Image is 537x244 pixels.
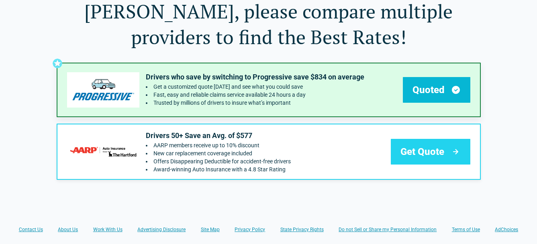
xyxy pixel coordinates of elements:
[201,226,220,233] a: Site Map
[495,226,518,233] a: AdChoices
[19,226,43,233] a: Contact Us
[280,226,324,233] a: State Privacy Rights
[339,226,437,233] a: Do not Sell or Share my Personal Information
[67,134,139,169] img: thehartford's logo
[452,226,480,233] a: Terms of Use
[58,226,78,233] a: About Us
[146,150,291,157] li: New car replacement coverage included
[400,145,444,158] span: Get Quote
[57,124,481,180] a: thehartford's logoDrivers 50+ Save an Avg. of $577AARP members receive up to 10% discountNew car ...
[146,142,291,148] li: AARP members receive up to 10% discount
[146,131,291,140] p: Drivers 50+ Save an Avg. of $577
[146,166,291,173] li: Award-winning Auto Insurance with a 4.8 Star Rating
[93,226,123,233] a: Work With Us
[235,226,265,233] a: Privacy Policy
[137,226,186,233] a: Advertising Disclosure
[146,158,291,165] li: Offers Disappearing Deductible for accident-free drivers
